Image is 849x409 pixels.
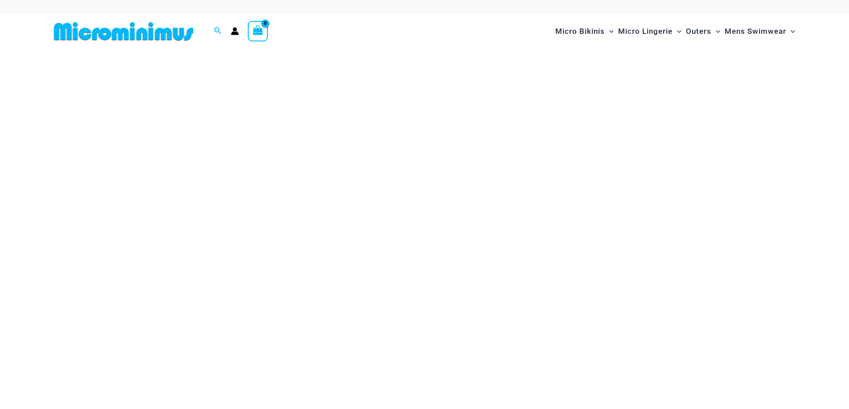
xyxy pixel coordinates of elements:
[722,18,797,45] a: Mens SwimwearMenu ToggleMenu Toggle
[552,16,799,46] nav: Site Navigation
[248,21,268,41] a: View Shopping Cart, empty
[555,20,605,43] span: Micro Bikinis
[711,20,720,43] span: Menu Toggle
[618,20,673,43] span: Micro Lingerie
[214,26,222,37] a: Search icon link
[616,18,684,45] a: Micro LingerieMenu ToggleMenu Toggle
[231,27,239,35] a: Account icon link
[673,20,681,43] span: Menu Toggle
[605,20,614,43] span: Menu Toggle
[50,21,197,41] img: MM SHOP LOGO FLAT
[786,20,795,43] span: Menu Toggle
[725,20,786,43] span: Mens Swimwear
[553,18,616,45] a: Micro BikinisMenu ToggleMenu Toggle
[684,18,722,45] a: OutersMenu ToggleMenu Toggle
[686,20,711,43] span: Outers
